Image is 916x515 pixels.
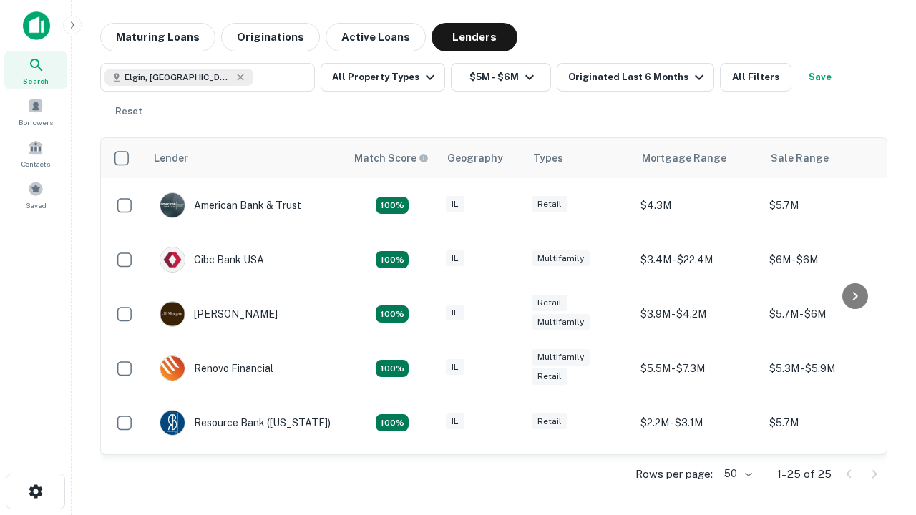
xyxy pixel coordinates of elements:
div: Matching Properties: 4, hasApolloMatch: undefined [376,414,409,431]
td: $3.4M - $22.4M [633,232,762,287]
th: Capitalize uses an advanced AI algorithm to match your search with the best lender. The match sco... [346,138,439,178]
div: Matching Properties: 4, hasApolloMatch: undefined [376,360,409,377]
img: picture [160,247,185,272]
div: Multifamily [532,250,590,267]
button: $5M - $6M [451,63,551,92]
iframe: Chat Widget [844,401,916,469]
img: picture [160,356,185,381]
button: Lenders [432,23,517,51]
td: $5.6M [762,450,891,504]
td: $5.7M - $6M [762,287,891,341]
div: Geography [447,149,503,167]
div: American Bank & Trust [160,192,301,218]
div: IL [446,250,464,267]
div: IL [446,413,464,430]
a: Contacts [4,134,67,172]
p: 1–25 of 25 [777,466,832,483]
button: Reset [106,97,152,126]
div: Cibc Bank USA [160,247,264,273]
img: picture [160,193,185,217]
div: Types [533,149,563,167]
button: Active Loans [326,23,426,51]
span: Search [23,75,49,87]
div: Retail [532,196,567,212]
a: Borrowers [4,92,67,131]
td: $5.7M [762,396,891,450]
div: Mortgage Range [642,149,726,167]
button: Originations [221,23,320,51]
img: picture [160,302,185,326]
td: $5.5M - $7.3M [633,341,762,396]
div: Matching Properties: 7, hasApolloMatch: undefined [376,197,409,214]
th: Types [525,138,633,178]
span: Elgin, [GEOGRAPHIC_DATA], [GEOGRAPHIC_DATA] [125,71,232,84]
div: IL [446,196,464,212]
p: Rows per page: [635,466,713,483]
span: Borrowers [19,117,53,128]
div: Matching Properties: 4, hasApolloMatch: undefined [376,251,409,268]
div: Matching Properties: 4, hasApolloMatch: undefined [376,305,409,323]
h6: Match Score [354,150,426,166]
button: Save your search to get updates of matches that match your search criteria. [797,63,843,92]
img: picture [160,411,185,435]
div: Resource Bank ([US_STATE]) [160,410,331,436]
div: Sale Range [771,149,829,167]
div: IL [446,359,464,376]
td: $3.9M - $4.2M [633,287,762,341]
th: Lender [145,138,346,178]
div: Retail [532,295,567,311]
a: Search [4,51,67,89]
td: $2.2M - $3.1M [633,396,762,450]
th: Sale Range [762,138,891,178]
a: Saved [4,175,67,214]
span: Contacts [21,158,50,170]
div: Multifamily [532,349,590,366]
button: All Property Types [321,63,445,92]
div: Capitalize uses an advanced AI algorithm to match your search with the best lender. The match sco... [354,150,429,166]
td: $4M [633,450,762,504]
td: $6M - $6M [762,232,891,287]
td: $5.3M - $5.9M [762,341,891,396]
th: Geography [439,138,525,178]
div: Multifamily [532,314,590,330]
div: Originated Last 6 Months [568,69,708,86]
div: IL [446,305,464,321]
div: Renovo Financial [160,355,273,381]
button: All Filters [720,63,791,92]
span: Saved [26,200,47,211]
button: Originated Last 6 Months [557,63,714,92]
td: $5.7M [762,178,891,232]
img: capitalize-icon.png [23,11,50,40]
div: [PERSON_NAME] [160,301,278,327]
button: Maturing Loans [100,23,215,51]
div: Retail [532,368,567,385]
div: Lender [154,149,188,167]
th: Mortgage Range [633,138,762,178]
td: $4.3M [633,178,762,232]
div: Retail [532,413,567,430]
div: 50 [718,463,754,484]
